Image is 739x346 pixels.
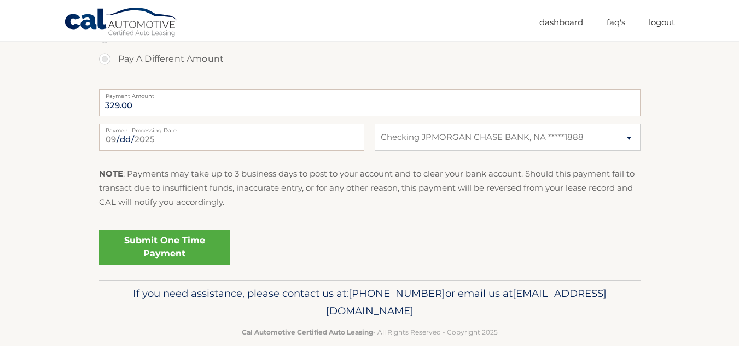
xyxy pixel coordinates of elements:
[99,124,364,151] input: Payment Date
[99,89,641,98] label: Payment Amount
[242,328,373,336] strong: Cal Automotive Certified Auto Leasing
[99,89,641,116] input: Payment Amount
[326,287,607,317] span: [EMAIL_ADDRESS][DOMAIN_NAME]
[649,13,675,31] a: Logout
[99,168,123,179] strong: NOTE
[539,13,583,31] a: Dashboard
[106,326,633,338] p: - All Rights Reserved - Copyright 2025
[99,48,641,70] label: Pay A Different Amount
[607,13,625,31] a: FAQ's
[99,124,364,132] label: Payment Processing Date
[64,7,179,39] a: Cal Automotive
[99,167,641,210] p: : Payments may take up to 3 business days to post to your account and to clear your bank account....
[106,285,633,320] p: If you need assistance, please contact us at: or email us at
[348,287,445,300] span: [PHONE_NUMBER]
[99,230,230,265] a: Submit One Time Payment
